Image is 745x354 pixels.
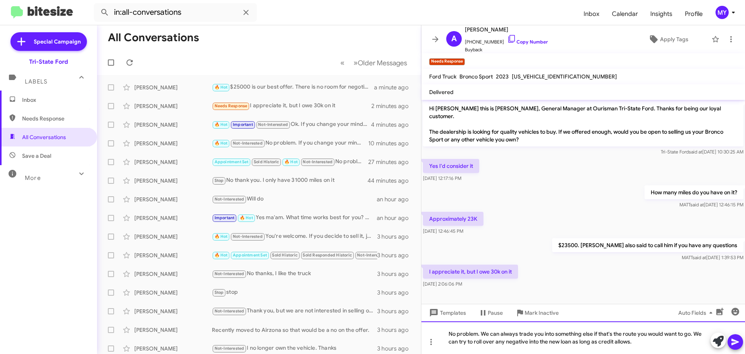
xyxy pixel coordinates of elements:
div: No thank you. I only have 31000 miles on it [212,176,368,185]
div: Thank you, but we are not interested in selling our Transit. [212,307,377,316]
p: $23500. [PERSON_NAME] also said to call him if you have any questions [552,238,743,252]
div: 4 minutes ago [371,121,415,129]
span: 🔥 Hot [215,122,228,127]
span: [DATE] 12:17:16 PM [423,175,461,181]
div: 3 hours ago [377,326,415,334]
div: 44 minutes ago [368,177,415,185]
span: Not-Interested [215,197,244,202]
span: » [353,58,358,68]
span: [PHONE_NUMBER] [465,34,548,46]
p: Hi [PERSON_NAME] this is [PERSON_NAME], General Manager at Ourisman Tri-State Ford. Thanks for be... [423,101,743,146]
a: Profile [679,3,709,25]
div: No problem. If you change your mind, just let me know. [212,139,368,148]
span: Apply Tags [660,32,688,46]
div: [PERSON_NAME] [134,345,212,352]
div: I no longer own the vehicle. Thanks [212,344,377,353]
span: said at [690,202,704,208]
span: 🔥 Hot [215,234,228,239]
div: Recently moved to Airzona so that would be a no on the offer. [212,326,377,334]
div: [PERSON_NAME] [134,158,212,166]
div: 3 hours ago [377,307,415,315]
span: Needs Response [215,103,248,108]
span: Sold Responded Historic [303,253,352,258]
div: 2 minutes ago [371,102,415,110]
p: Yes I'd consider it [423,159,479,173]
span: MATT [DATE] 1:39:53 PM [682,255,743,260]
button: Previous [336,55,349,71]
div: [PERSON_NAME] [134,326,212,334]
a: Copy Number [507,39,548,45]
button: Auto Fields [672,306,722,320]
span: Templates [428,306,466,320]
span: Mark Inactive [525,306,559,320]
span: Sold Historic [254,159,279,164]
small: Needs Response [429,58,465,65]
span: Insights [644,3,679,25]
div: 3 hours ago [377,233,415,241]
span: said at [693,255,706,260]
span: « [340,58,345,68]
span: Not-Interested [215,309,244,314]
div: You're welcome. If you decide to sell it, just let me know. [212,232,377,241]
div: $25000 is our best offer. There is no room for negotiation. [212,83,374,92]
span: Inbox [577,3,606,25]
div: [PERSON_NAME] [134,270,212,278]
span: Not-Interested [215,346,244,351]
span: Auto Fields [678,306,716,320]
button: Mark Inactive [509,306,565,320]
div: 3 hours ago [377,251,415,259]
span: Needs Response [22,115,88,122]
div: I appreciate it, but I owe 30k on it [212,101,371,110]
div: [PERSON_NAME] [134,233,212,241]
span: Calendar [606,3,644,25]
div: an hour ago [377,214,415,222]
button: Templates [421,306,472,320]
div: No problem. We can always trade you into something else if that's the route you would want to go.... [421,321,745,354]
span: Not-Interested [258,122,288,127]
div: No thanks [212,251,377,260]
span: MATT [DATE] 12:46:15 PM [679,202,743,208]
span: Not-Interested [233,141,263,146]
div: stop [212,288,377,297]
div: 3 hours ago [377,289,415,296]
span: Older Messages [358,59,407,67]
span: Sold Historic [272,253,298,258]
span: [DATE] 2:06:06 PM [423,281,462,287]
button: Next [349,55,412,71]
div: [PERSON_NAME] [134,84,212,91]
span: Bronco Sport [459,73,493,80]
button: Pause [472,306,509,320]
span: 🔥 Hot [215,85,228,90]
p: How many miles do you have on it? [645,185,743,199]
div: No problem. If you decide to sell it, just let me know. [212,157,368,166]
span: Important [233,122,253,127]
p: I appreciate it, but I owe 30k on it [423,265,518,279]
span: Not-Interested [303,159,333,164]
input: Search [94,3,257,22]
div: [PERSON_NAME] [134,289,212,296]
span: [PERSON_NAME] [465,25,548,34]
span: More [25,174,41,181]
div: an hour ago [377,195,415,203]
span: All Conversations [22,133,66,141]
span: Important [215,215,235,220]
span: Pause [488,306,503,320]
div: [PERSON_NAME] [134,195,212,203]
span: Appointment Set [215,159,249,164]
span: Stop [215,178,224,183]
span: 🔥 Hot [215,141,228,146]
span: Not-Interested [215,271,244,276]
div: Will do [212,195,377,204]
div: [PERSON_NAME] [134,307,212,315]
span: [US_VEHICLE_IDENTIFICATION_NUMBER] [512,73,617,80]
span: Buyback [465,46,548,54]
div: Ok. If you change your mind, just let me know. [212,120,371,129]
span: 🔥 Hot [215,253,228,258]
span: Stop [215,290,224,295]
div: [PERSON_NAME] [134,251,212,259]
h1: All Conversations [108,31,199,44]
div: [PERSON_NAME] [134,102,212,110]
div: [PERSON_NAME] [134,214,212,222]
div: [PERSON_NAME] [134,121,212,129]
